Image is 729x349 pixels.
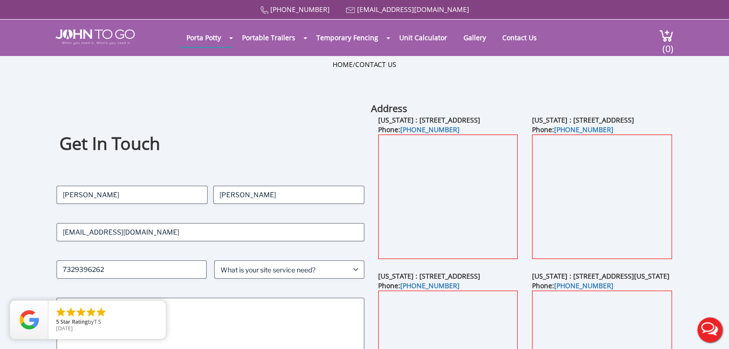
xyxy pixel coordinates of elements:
[56,29,135,45] img: JOHN to go
[85,306,97,318] li: 
[532,115,634,124] b: [US_STATE] : [STREET_ADDRESS]
[57,260,207,279] input: Phone
[378,281,460,290] b: Phone:
[532,281,613,290] b: Phone:
[235,28,302,47] a: Portable Trailers
[662,34,673,55] span: (0)
[357,5,469,14] a: [EMAIL_ADDRESS][DOMAIN_NAME]
[378,271,480,281] b: [US_STATE] : [STREET_ADDRESS]
[456,28,493,47] a: Gallery
[95,306,107,318] li: 
[378,125,460,134] b: Phone:
[378,115,480,124] b: [US_STATE] : [STREET_ADDRESS]
[57,186,208,204] input: First Name
[691,311,729,349] button: Live Chat
[75,306,87,318] li: 
[57,223,365,241] input: Email
[659,29,673,42] img: cart a
[56,319,158,326] span: by
[355,60,396,69] a: Contact Us
[60,318,88,325] span: Star Rating
[346,7,355,13] img: Mail
[260,6,268,14] img: Call
[270,5,330,14] a: [PHONE_NUMBER]
[65,306,77,318] li: 
[532,271,670,281] b: [US_STATE] : [STREET_ADDRESS][US_STATE]
[554,125,613,134] a: [PHONE_NUMBER]
[392,28,454,47] a: Unit Calculator
[179,28,228,47] a: Porta Potty
[400,281,460,290] a: [PHONE_NUMBER]
[309,28,385,47] a: Temporary Fencing
[94,318,101,325] span: T S
[371,102,407,115] b: Address
[333,60,396,69] ul: /
[56,318,59,325] span: 5
[55,306,67,318] li: 
[333,60,353,69] a: Home
[554,281,613,290] a: [PHONE_NUMBER]
[20,310,39,329] img: Review Rating
[59,132,361,156] h1: Get In Touch
[400,125,460,134] a: [PHONE_NUMBER]
[532,125,613,134] b: Phone:
[495,28,544,47] a: Contact Us
[56,325,73,332] span: [DATE]
[213,186,364,204] input: Last Name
